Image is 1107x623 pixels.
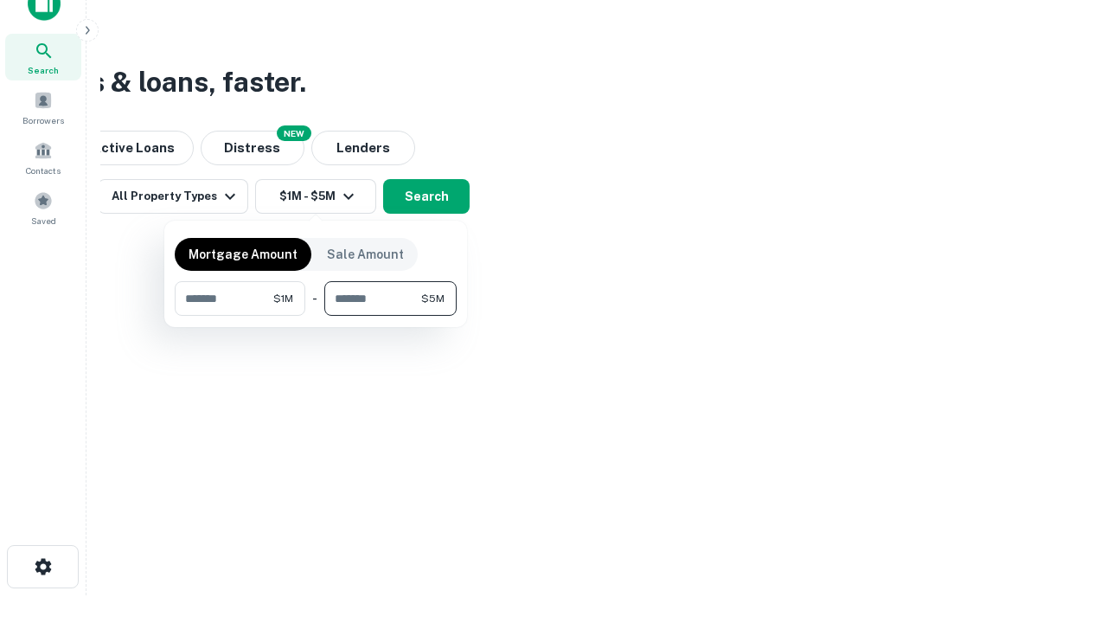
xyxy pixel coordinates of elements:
[312,281,317,316] div: -
[189,245,298,264] p: Mortgage Amount
[1021,485,1107,568] iframe: Chat Widget
[273,291,293,306] span: $1M
[421,291,445,306] span: $5M
[327,245,404,264] p: Sale Amount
